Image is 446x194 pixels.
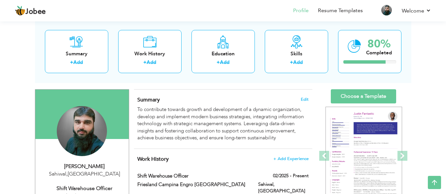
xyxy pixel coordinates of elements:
div: Shift Warehouse Officer [40,185,129,192]
label: + [70,59,73,66]
label: + [143,59,147,66]
label: Shift Warehouse Officer [137,173,248,180]
a: Add [293,59,303,66]
div: 80% [366,38,392,49]
span: + Add Experience [273,156,309,161]
div: Summary [50,50,103,57]
img: Profile Img [381,5,392,15]
div: Work History [123,50,176,57]
label: Friesland Campina Engro [GEOGRAPHIC_DATA] [137,181,248,188]
img: jobee.io [15,6,25,16]
a: Add [220,59,229,66]
a: Welcome [402,7,431,15]
div: Education [197,50,250,57]
img: Salman Ali [57,106,107,156]
div: Completed [366,49,392,56]
span: Summary [137,96,160,103]
h4: Adding a summary is a quick and easy way to highlight your experience and interests. [137,97,308,103]
span: Edit [301,97,309,102]
label: + [217,59,220,66]
a: Jobee [15,6,46,16]
a: Profile [293,7,309,14]
a: Choose a Template [331,89,396,103]
div: Sahiwal [GEOGRAPHIC_DATA] [40,170,129,178]
div: [PERSON_NAME] [40,163,129,170]
a: Add [147,59,156,66]
a: Add [73,59,83,66]
h4: This helps to show the companies you have worked for. [137,156,308,162]
a: Resume Templates [318,7,363,14]
span: , [66,170,68,178]
div: To contribute towards growth and development of a dynamic organization, develop and implement mod... [137,106,308,141]
label: + [290,59,293,66]
span: Jobee [25,8,46,15]
div: Skills [270,50,323,57]
label: 02/2025 - Present [273,173,309,179]
span: Work History [137,155,169,163]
